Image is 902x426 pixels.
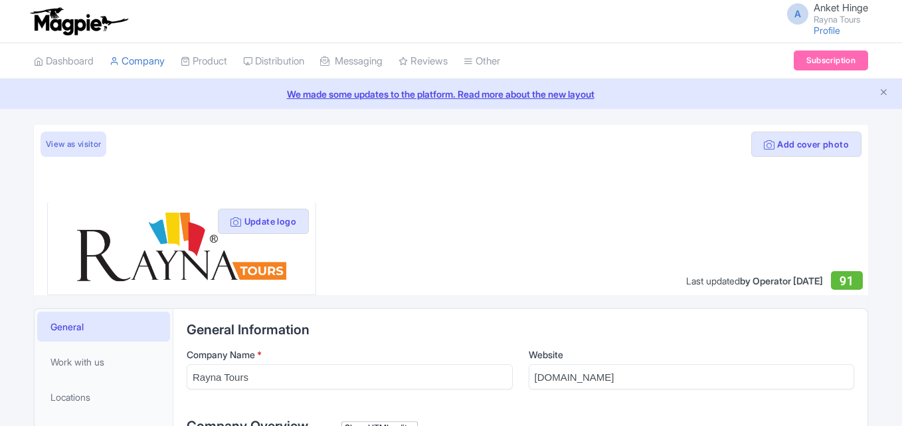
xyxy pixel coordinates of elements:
[37,347,170,377] a: Work with us
[37,382,170,412] a: Locations
[399,43,448,80] a: Reviews
[74,213,288,284] img: fmm5unkve7hiohrvw8p2.png
[320,43,383,80] a: Messaging
[243,43,304,80] a: Distribution
[779,3,868,24] a: A Anket Hinge Rayna Tours
[50,390,90,404] span: Locations
[27,7,130,36] img: logo-ab69f6fb50320c5b225c76a69d11143b.png
[187,322,854,337] h2: General Information
[181,43,227,80] a: Product
[787,3,808,25] span: A
[34,43,94,80] a: Dashboard
[529,349,563,360] span: Website
[50,320,84,334] span: General
[110,43,165,80] a: Company
[751,132,861,157] button: Add cover photo
[686,274,823,288] div: Last updated
[814,1,868,14] span: Anket Hinge
[840,274,854,288] span: 91
[740,275,823,286] span: by Operator [DATE]
[814,25,840,36] a: Profile
[464,43,500,80] a: Other
[187,349,255,360] span: Company Name
[8,87,894,101] a: We made some updates to the platform. Read more about the new layout
[814,15,868,24] small: Rayna Tours
[218,209,309,234] button: Update logo
[37,312,170,342] a: General
[879,86,889,101] button: Close announcement
[41,132,106,157] a: View as visitor
[50,355,104,369] span: Work with us
[794,51,868,70] a: Subscription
